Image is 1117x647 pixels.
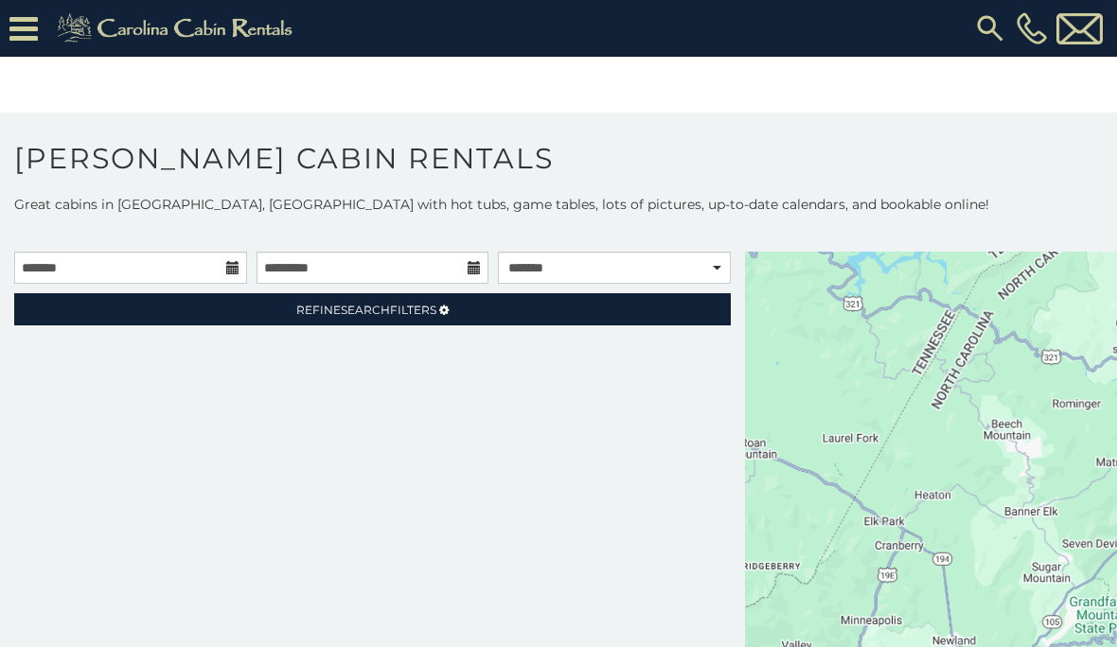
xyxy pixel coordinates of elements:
img: Khaki-logo.png [47,9,309,47]
img: search-regular.svg [973,11,1007,45]
span: Search [341,303,390,317]
a: RefineSearchFilters [14,293,731,325]
a: [PHONE_NUMBER] [1012,12,1052,44]
span: Refine Filters [296,303,436,317]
